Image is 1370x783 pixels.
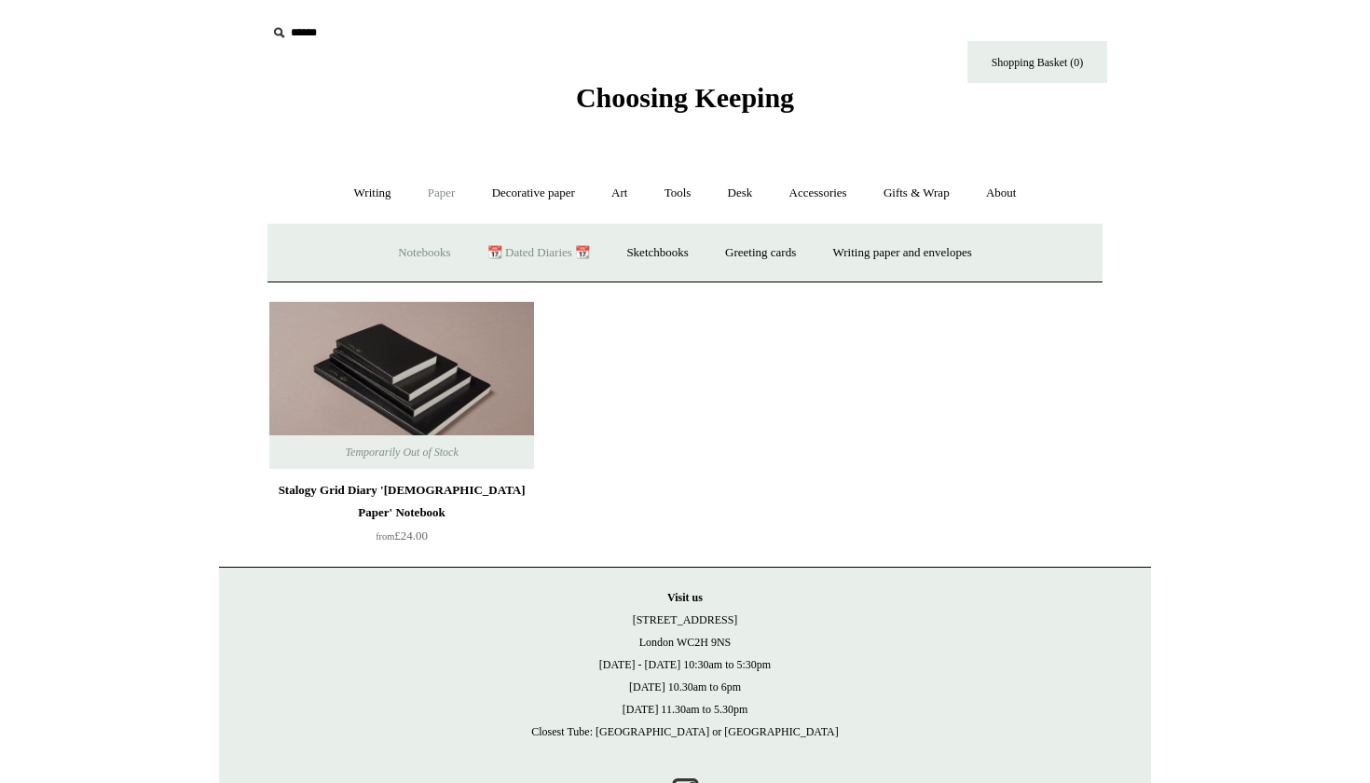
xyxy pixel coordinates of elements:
[610,228,705,278] a: Sketchbooks
[274,479,529,524] div: Stalogy Grid Diary '[DEMOGRAPHIC_DATA] Paper' Notebook
[381,228,467,278] a: Notebooks
[648,169,708,218] a: Tools
[326,435,476,469] span: Temporarily Out of Stock
[238,586,1132,743] p: [STREET_ADDRESS] London WC2H 9NS [DATE] - [DATE] 10:30am to 5:30pm [DATE] 10.30am to 6pm [DATE] 1...
[376,531,394,542] span: from
[475,169,592,218] a: Decorative paper
[816,228,989,278] a: Writing paper and envelopes
[411,169,473,218] a: Paper
[711,169,770,218] a: Desk
[773,169,864,218] a: Accessories
[471,228,607,278] a: 📆 Dated Diaries 📆
[576,82,794,113] span: Choosing Keeping
[576,97,794,110] a: Choosing Keeping
[269,479,534,556] a: Stalogy Grid Diary '[DEMOGRAPHIC_DATA] Paper' Notebook from£24.00
[595,169,644,218] a: Art
[867,169,966,218] a: Gifts & Wrap
[967,41,1107,83] a: Shopping Basket (0)
[376,529,428,543] span: £24.00
[269,301,534,469] a: Stalogy Grid Diary 'Bible Paper' Notebook Stalogy Grid Diary 'Bible Paper' Notebook Temporarily O...
[708,228,813,278] a: Greeting cards
[667,591,703,604] strong: Visit us
[337,169,408,218] a: Writing
[969,169,1034,218] a: About
[269,301,534,469] img: Stalogy Grid Diary 'Bible Paper' Notebook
